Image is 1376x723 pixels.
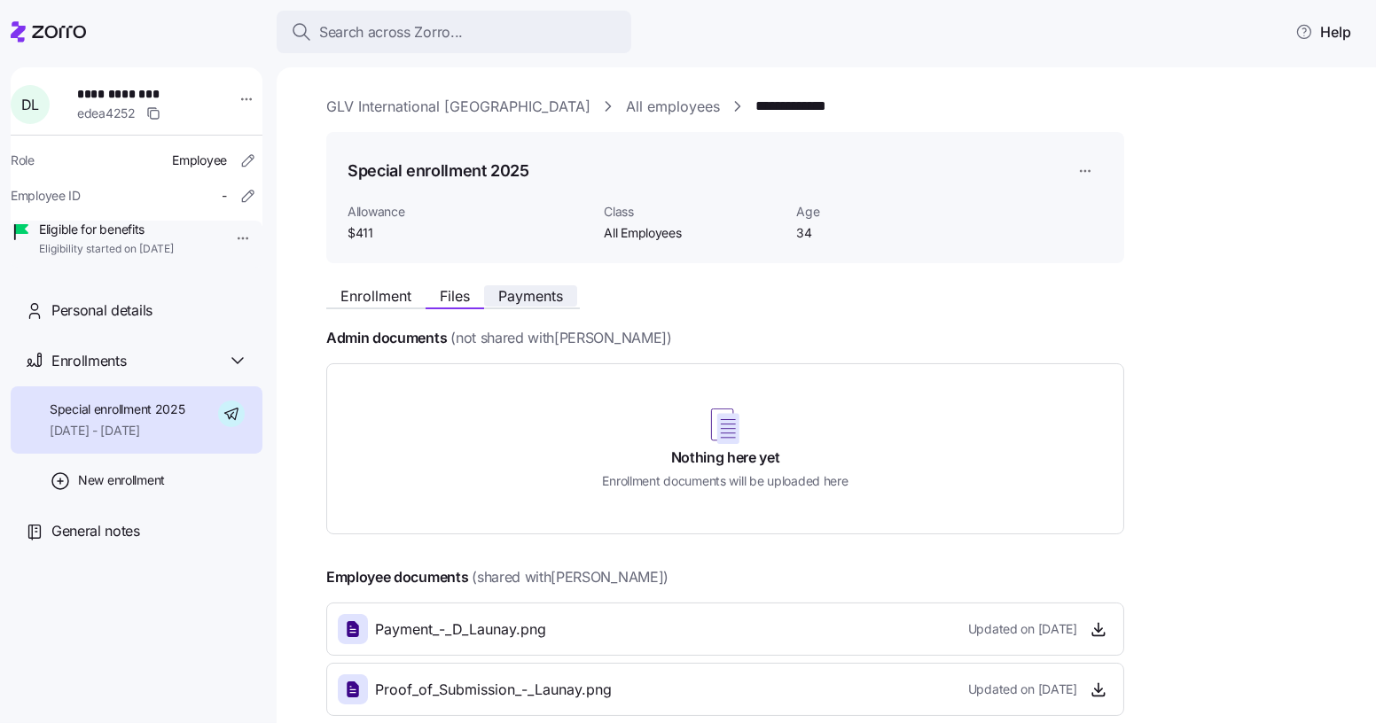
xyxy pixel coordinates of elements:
span: Help [1295,21,1351,43]
span: edea4252 [77,105,136,122]
a: All employees [626,96,720,118]
span: (shared with [PERSON_NAME] ) [472,566,668,588]
span: General notes [51,520,140,542]
h4: Employee documents [326,567,468,587]
h4: Nothing here yet [671,447,780,468]
a: GLV International [GEOGRAPHIC_DATA] [326,96,590,118]
span: Eligibility started on [DATE] [39,242,174,257]
span: Class [604,203,782,221]
span: D L [21,97,39,112]
span: New enrollment [78,471,165,489]
span: [DATE] - [DATE] [50,422,185,439]
span: Role [11,152,35,169]
span: Age [796,203,974,221]
span: Enrollment [340,289,411,303]
span: (not shared with [PERSON_NAME] ) [450,327,671,349]
span: Proof_of_Submission_-_Launay.png [375,679,612,701]
span: Files [440,289,470,303]
h1: Special enrollment 2025 [348,159,529,182]
span: $411 [348,224,590,242]
span: Search across Zorro... [319,21,463,43]
span: Employee [172,152,227,169]
button: Help [1281,14,1365,50]
span: All Employees [604,224,782,242]
span: Personal details [51,299,152,322]
span: Allowance [348,203,590,221]
span: Special enrollment 2025 [50,400,185,418]
span: Payments [498,289,563,303]
span: Updated on [DATE] [968,620,1077,638]
span: Payment_-_D_Launay.png [375,618,546,641]
h4: Admin documents [326,328,447,348]
span: 34 [796,224,974,242]
h5: Enrollment documents will be uploaded here [602,471,848,490]
span: Enrollments [51,350,126,372]
span: - [222,187,227,205]
button: Search across Zorro... [277,11,631,53]
span: Updated on [DATE] [968,680,1077,698]
span: Eligible for benefits [39,221,174,238]
span: Employee ID [11,187,81,205]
